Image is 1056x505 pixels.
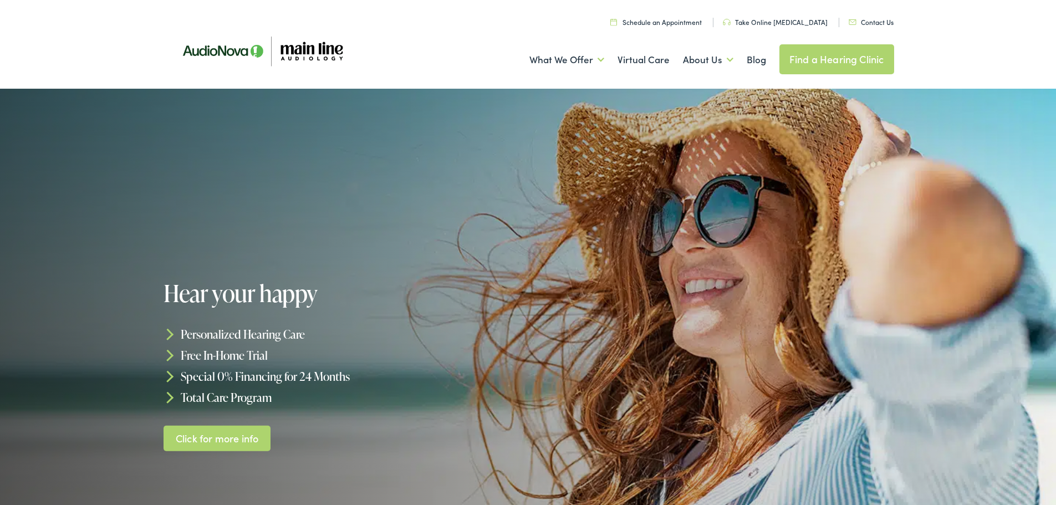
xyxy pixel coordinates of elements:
img: utility icon [723,19,731,25]
a: Find a Hearing Clinic [779,44,894,74]
a: About Us [683,39,733,80]
a: Blog [747,39,766,80]
li: Free In-Home Trial [164,345,533,366]
img: utility icon [610,18,617,25]
img: utility icon [849,19,856,25]
li: Personalized Hearing Care [164,324,533,345]
a: Take Online [MEDICAL_DATA] [723,17,828,27]
li: Total Care Program [164,386,533,407]
li: Special 0% Financing for 24 Months [164,366,533,387]
a: Virtual Care [618,39,670,80]
h1: Hear your happy [164,280,533,306]
a: Click for more info [164,425,271,451]
a: What We Offer [529,39,604,80]
a: Contact Us [849,17,894,27]
a: Schedule an Appointment [610,17,702,27]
